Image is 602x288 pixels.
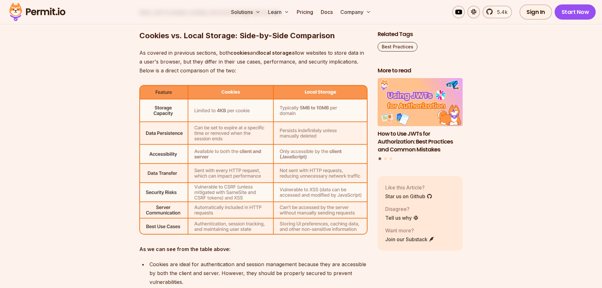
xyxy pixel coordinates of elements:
p: Disagree? [385,205,419,213]
a: Tell us why [385,214,419,222]
button: Company [338,6,374,18]
a: How to Use JWTs for Authorization: Best Practices and Common MistakesHow to Use JWTs for Authoriz... [378,78,463,154]
h2: More to read [378,67,463,75]
img: How to Use JWTs for Authorization: Best Practices and Common Mistakes [378,78,463,126]
a: Join our Substack [385,236,435,243]
a: Start Now [555,4,596,20]
p: As covered in previous sections, both and allow websites to store data in a user's browser, but t... [139,48,368,75]
a: 5.4k [483,6,512,18]
button: Go to slide 2 [384,157,387,160]
div: Cookies are ideal for authentication and session management because they are accessible by both t... [149,260,368,286]
strong: As we can see from the table above: [139,246,230,252]
div: Posts [378,78,463,161]
h2: Related Tags [378,30,463,38]
a: Sign In [520,4,552,20]
button: Go to slide 3 [390,157,392,160]
p: Want more? [385,227,435,234]
button: Learn [265,6,292,18]
img: image.png [139,85,368,235]
button: Go to slide 1 [379,157,381,160]
strong: cookies [230,50,250,56]
span: 5.4k [493,8,508,16]
p: Like this Article? [385,184,432,191]
li: 1 of 3 [378,78,463,154]
a: Best Practices [378,42,417,52]
a: Pricing [294,6,316,18]
img: Permit logo [6,1,68,23]
h3: How to Use JWTs for Authorization: Best Practices and Common Mistakes [378,130,463,153]
a: Star us on Github [385,193,432,200]
strong: local storage [259,50,292,56]
a: Docs [318,6,335,18]
button: Solutions [228,6,263,18]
